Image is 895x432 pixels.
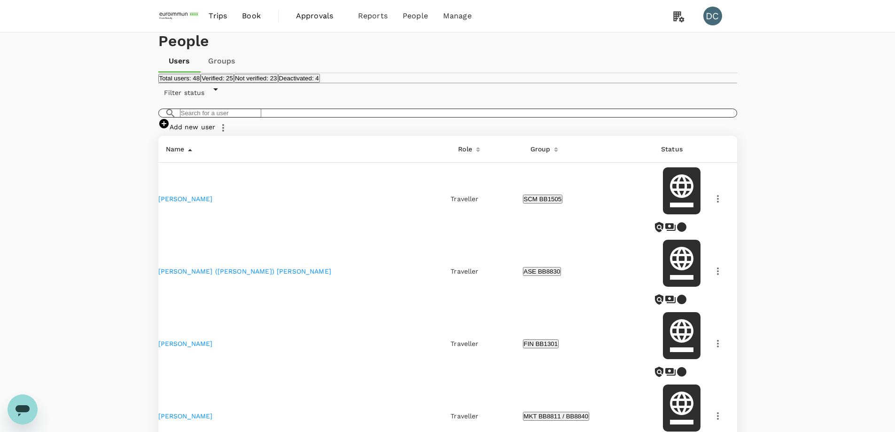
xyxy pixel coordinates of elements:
[158,340,213,347] a: [PERSON_NAME]
[162,140,185,155] div: Name
[209,10,227,22] span: Trips
[403,10,428,22] span: People
[242,10,261,22] span: Book
[454,140,472,155] div: Role
[158,123,216,131] a: Add new user
[158,412,213,420] a: [PERSON_NAME]
[296,10,343,22] span: Approvals
[523,339,559,348] button: FIN BB1301
[201,50,243,72] a: Groups
[451,267,478,275] span: Traveller
[8,394,38,424] iframe: Button to launch messaging window
[158,32,737,50] h1: People
[278,74,320,83] button: Deactivated: 4
[443,10,472,22] span: Manage
[524,268,560,275] span: ASE BB8830
[158,74,201,83] button: Total users: 48
[524,340,558,347] span: FIN BB1301
[524,196,562,203] span: SCM BB1505
[158,89,210,96] span: Filter status
[358,10,388,22] span: Reports
[523,195,563,204] button: SCM BB1505
[451,412,478,420] span: Traveller
[523,412,590,421] button: MKT BB8811 / BB8840
[201,74,234,83] button: Verified: 25
[158,50,201,72] a: Users
[523,267,561,276] button: ASE BB8830
[451,195,478,203] span: Traveller
[158,195,213,203] a: [PERSON_NAME]
[158,84,737,97] div: Filter status
[451,340,478,347] span: Traveller
[527,140,551,155] div: Group
[234,74,278,83] button: Not verified: 23
[158,267,331,275] a: [PERSON_NAME] ([PERSON_NAME]) [PERSON_NAME]
[524,413,589,420] span: MKT BB8811 / BB8840
[180,109,261,118] input: Search for a user
[654,136,710,163] th: Status
[158,6,202,26] img: EUROIMMUN (South East Asia) Pte. Ltd.
[703,7,722,25] div: DC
